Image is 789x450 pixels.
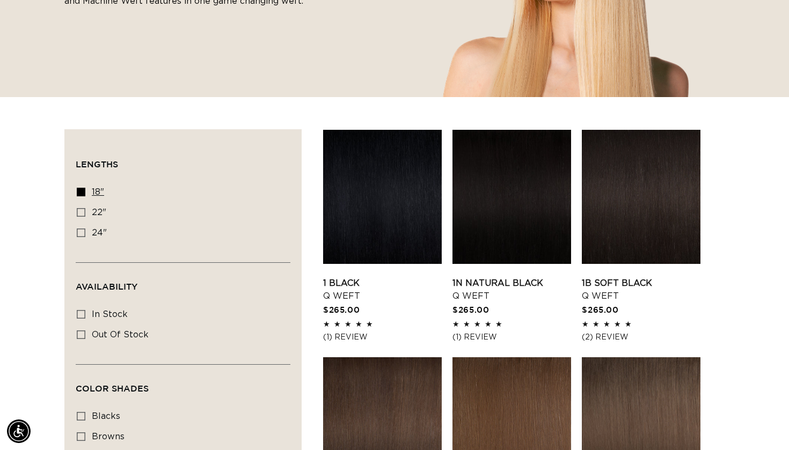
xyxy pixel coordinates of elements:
span: Color Shades [76,383,149,393]
a: 1N Natural Black Q Weft [452,277,571,303]
a: 1 Black Q Weft [323,277,442,303]
span: 18" [92,188,104,196]
span: 24" [92,228,107,237]
summary: Availability (0 selected) [76,263,290,301]
span: browns [92,432,125,441]
span: blacks [92,412,120,421]
span: Lengths [76,159,118,169]
span: Availability [76,282,137,291]
span: Out of stock [92,330,149,339]
span: In stock [92,310,128,319]
span: 22" [92,208,106,217]
summary: Color Shades (0 selected) [76,365,290,403]
summary: Lengths (0 selected) [76,141,290,179]
div: Accessibility Menu [7,419,31,443]
a: 1B Soft Black Q Weft [582,277,700,303]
